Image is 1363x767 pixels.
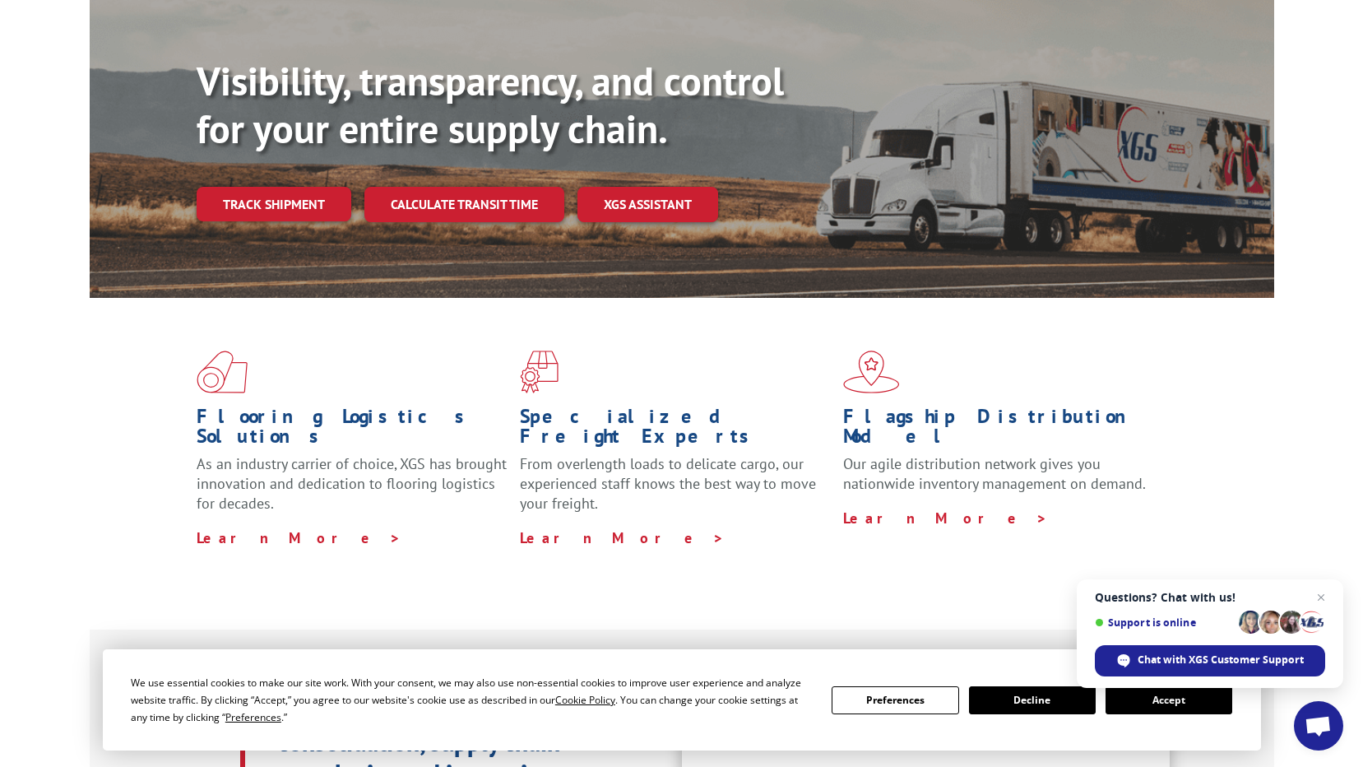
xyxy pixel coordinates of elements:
span: Preferences [225,710,281,724]
img: xgs-icon-focused-on-flooring-red [520,351,559,393]
div: We use essential cookies to make our site work. With your consent, we may also use non-essential ... [131,674,812,726]
a: Learn More > [197,528,401,547]
span: Our agile distribution network gives you nationwide inventory management on demand. [843,454,1146,493]
span: As an industry carrier of choice, XGS has brought innovation and dedication to flooring logistics... [197,454,507,513]
span: Questions? Chat with us! [1095,591,1325,604]
button: Decline [969,686,1096,714]
img: xgs-icon-total-supply-chain-intelligence-red [197,351,248,393]
b: Visibility, transparency, and control for your entire supply chain. [197,55,784,154]
h1: Specialized Freight Experts [520,407,831,454]
span: Cookie Policy [555,693,615,707]
span: Chat with XGS Customer Support [1138,653,1304,667]
a: XGS ASSISTANT [577,187,718,222]
span: Close chat [1311,588,1331,607]
span: Support is online [1095,616,1233,629]
button: Accept [1106,686,1232,714]
div: Chat with XGS Customer Support [1095,645,1325,676]
h1: Flooring Logistics Solutions [197,407,508,454]
a: Learn More > [520,528,725,547]
a: Learn More > [843,509,1048,528]
img: xgs-icon-flagship-distribution-model-red [843,351,900,393]
p: From overlength loads to delicate cargo, our experienced staff knows the best way to move your fr... [520,454,831,528]
h1: Flagship Distribution Model [843,407,1154,454]
button: Preferences [832,686,958,714]
a: Track shipment [197,187,351,221]
div: Open chat [1294,701,1343,751]
a: Calculate transit time [364,187,564,222]
div: Cookie Consent Prompt [103,649,1261,751]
